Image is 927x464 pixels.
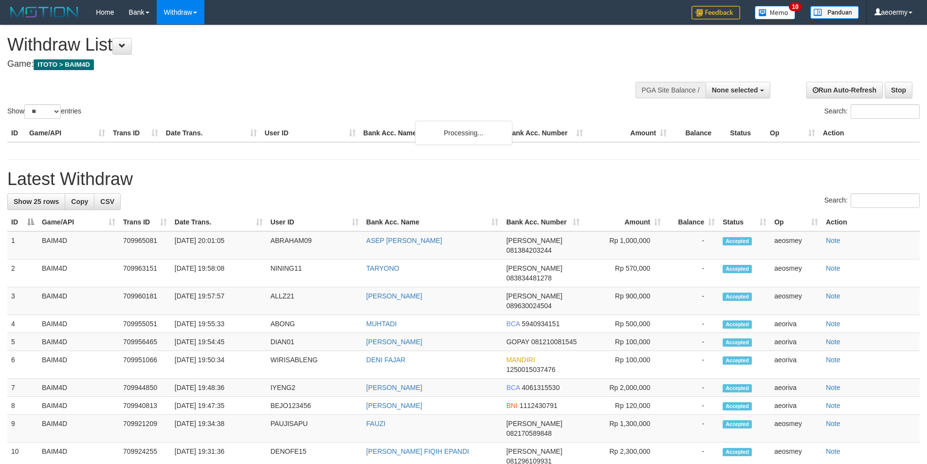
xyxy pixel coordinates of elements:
a: Note [826,356,840,364]
td: BEJO123456 [267,397,363,415]
a: Note [826,420,840,427]
a: Run Auto-Refresh [806,82,883,98]
img: Button%20Memo.svg [755,6,796,19]
td: Rp 1,300,000 [583,415,665,443]
td: BAIM4D [38,379,119,397]
td: 709955051 [119,315,171,333]
td: DIAN01 [267,333,363,351]
td: [DATE] 19:34:38 [171,415,267,443]
span: CSV [100,198,114,205]
th: User ID [261,124,360,142]
a: [PERSON_NAME] FIQIH EPANDI [366,447,469,455]
a: DENI FAJAR [366,356,406,364]
th: Date Trans. [162,124,261,142]
h1: Withdraw List [7,35,608,55]
td: - [665,351,719,379]
img: Feedback.jpg [691,6,740,19]
td: BAIM4D [38,397,119,415]
th: Action [819,124,920,142]
td: ABRAHAM09 [267,231,363,260]
td: aeoriva [770,397,822,415]
td: 1 [7,231,38,260]
td: 709963151 [119,260,171,287]
td: 8 [7,397,38,415]
span: Copy 089630024504 to clipboard [506,302,551,310]
span: Accepted [723,384,752,392]
select: Showentries [24,104,61,119]
span: Accepted [723,448,752,456]
td: [DATE] 19:48:36 [171,379,267,397]
span: Copy 5940934151 to clipboard [522,320,560,328]
td: BAIM4D [38,415,119,443]
th: Bank Acc. Name: activate to sort column ascending [363,213,503,231]
a: FAUZI [366,420,386,427]
span: Copy [71,198,88,205]
td: 709944850 [119,379,171,397]
span: Accepted [723,320,752,329]
td: Rp 900,000 [583,287,665,315]
th: Trans ID [109,124,162,142]
span: Accepted [723,420,752,428]
a: [PERSON_NAME] [366,402,422,409]
td: IYENG2 [267,379,363,397]
th: Balance [671,124,726,142]
td: BAIM4D [38,231,119,260]
div: PGA Site Balance / [636,82,706,98]
th: Amount: activate to sort column ascending [583,213,665,231]
td: - [665,333,719,351]
span: Accepted [723,265,752,273]
td: 709921209 [119,415,171,443]
th: Game/API [25,124,109,142]
a: Note [826,292,840,300]
th: Action [822,213,920,231]
td: 709940813 [119,397,171,415]
th: ID [7,124,25,142]
td: aeosmey [770,287,822,315]
a: Note [826,237,840,244]
span: Copy 082170589848 to clipboard [506,429,551,437]
td: 709965081 [119,231,171,260]
td: [DATE] 20:01:05 [171,231,267,260]
span: Accepted [723,338,752,347]
td: BAIM4D [38,333,119,351]
td: Rp 120,000 [583,397,665,415]
th: Game/API: activate to sort column ascending [38,213,119,231]
th: Status: activate to sort column ascending [719,213,770,231]
td: - [665,315,719,333]
span: Accepted [723,293,752,301]
td: WIRISABLENG [267,351,363,379]
td: ABONG [267,315,363,333]
input: Search: [851,193,920,208]
td: BAIM4D [38,260,119,287]
span: Copy 083834481278 to clipboard [506,274,551,282]
td: Rp 100,000 [583,351,665,379]
td: - [665,231,719,260]
td: Rp 1,000,000 [583,231,665,260]
td: Rp 500,000 [583,315,665,333]
span: BCA [506,320,520,328]
td: aeosmey [770,231,822,260]
td: BAIM4D [38,287,119,315]
input: Search: [851,104,920,119]
td: - [665,397,719,415]
td: - [665,379,719,397]
td: BAIM4D [38,351,119,379]
span: Copy 081384203244 to clipboard [506,246,551,254]
td: [DATE] 19:54:45 [171,333,267,351]
th: Amount [587,124,671,142]
td: BAIM4D [38,315,119,333]
td: aeoriva [770,379,822,397]
td: 6 [7,351,38,379]
div: Processing... [415,121,512,145]
span: Copy 4061315530 to clipboard [522,384,560,391]
td: NINING11 [267,260,363,287]
td: [DATE] 19:58:08 [171,260,267,287]
a: CSV [94,193,121,210]
td: aeosmey [770,415,822,443]
td: ALLZ21 [267,287,363,315]
th: Status [726,124,766,142]
span: [PERSON_NAME] [506,292,562,300]
span: Copy 081210081545 to clipboard [531,338,577,346]
td: Rp 570,000 [583,260,665,287]
th: Date Trans.: activate to sort column ascending [171,213,267,231]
